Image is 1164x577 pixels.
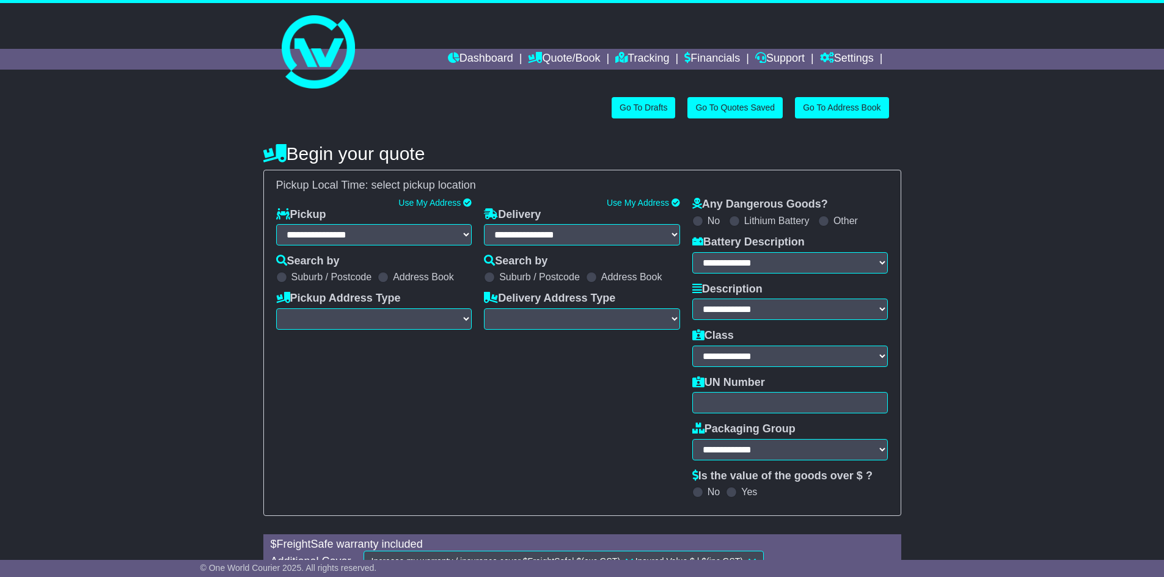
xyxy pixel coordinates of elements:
[744,215,810,227] label: Lithium Battery
[692,283,763,296] label: Description
[601,271,662,283] label: Address Book
[612,97,675,118] a: Go To Drafts
[692,470,873,483] label: Is the value of the goods over $ ?
[372,179,476,191] span: select pickup location
[200,563,377,573] span: © One World Courier 2025. All rights reserved.
[276,292,401,305] label: Pickup Address Type
[523,556,623,566] span: $ FreightSafe
[528,49,600,70] a: Quote/Book
[270,179,895,192] div: Pickup Local Time:
[692,423,796,436] label: Packaging Group
[684,49,740,70] a: Financials
[708,215,720,227] label: No
[393,271,454,283] label: Address Book
[263,143,901,164] h4: Begin your quote
[692,329,734,343] label: Class
[265,555,357,568] div: Additional Cover
[692,376,765,390] label: UN Number
[692,236,805,249] label: Battery Description
[276,208,326,222] label: Pickup
[607,198,669,208] a: Use My Address
[291,271,372,283] label: Suburb / Postcode
[372,556,521,566] span: Increase my warranty / insurance cover
[820,49,874,70] a: Settings
[635,556,756,566] span: Insured Value $
[398,198,461,208] a: Use My Address
[697,556,743,566] span: | $ (inc GST)
[795,97,888,118] a: Go To Address Book
[741,486,757,498] label: Yes
[499,271,580,283] label: Suburb / Postcode
[265,538,900,551] div: $ FreightSafe warranty included
[448,49,513,70] a: Dashboard
[572,556,620,566] span: | $ (exc GST)
[484,292,615,305] label: Delivery Address Type
[276,255,340,268] label: Search by
[364,551,764,572] button: Increase my warranty / insurance cover $FreightSafe| $(exc GST) Insured Value $ | $(inc GST)
[708,486,720,498] label: No
[755,49,805,70] a: Support
[615,49,669,70] a: Tracking
[687,97,783,118] a: Go To Quotes Saved
[692,198,828,211] label: Any Dangerous Goods?
[833,215,858,227] label: Other
[484,208,541,222] label: Delivery
[484,255,547,268] label: Search by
